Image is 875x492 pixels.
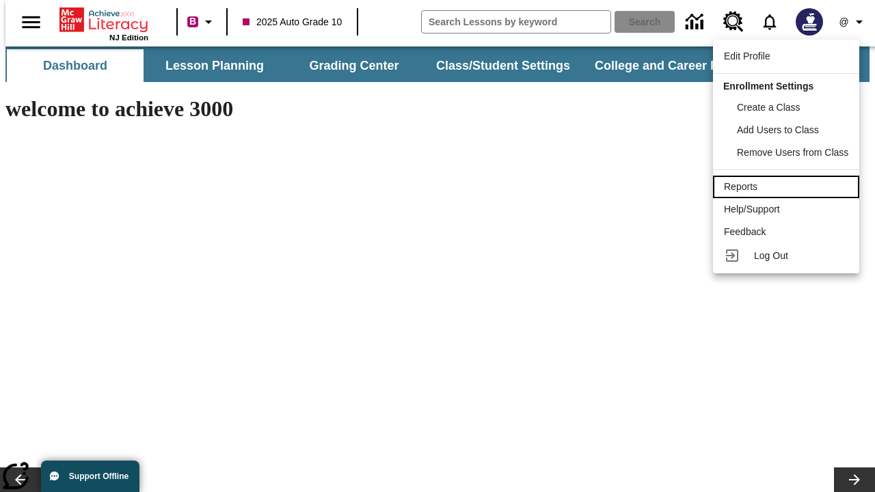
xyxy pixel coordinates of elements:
span: Enrollment Settings [723,81,813,92]
span: Remove Users from Class [737,147,848,158]
span: Feedback [724,226,766,237]
span: Reports [724,181,757,192]
span: Log Out [754,250,788,261]
span: Edit Profile [724,51,770,61]
span: Add Users to Class [737,124,819,135]
span: Help/Support [724,204,780,215]
span: Create a Class [737,102,800,113]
